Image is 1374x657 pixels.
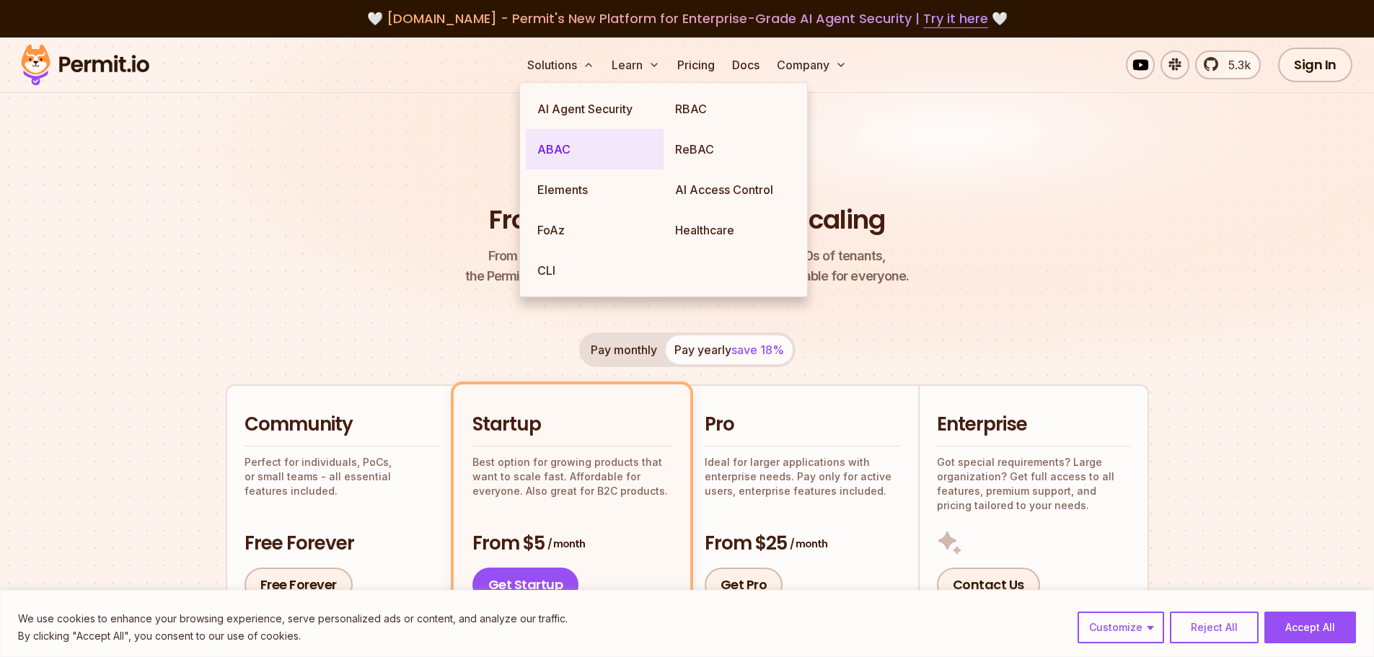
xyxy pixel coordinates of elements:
button: Solutions [521,50,600,79]
a: Sign In [1278,48,1352,82]
a: Pricing [671,50,721,79]
h2: Pro [705,412,901,438]
p: Best option for growing products that want to scale fast. Affordable for everyone. Also great for... [472,455,671,498]
a: Elements [526,169,664,210]
p: We use cookies to enhance your browsing experience, serve personalized ads or content, and analyz... [18,610,568,627]
span: / month [790,537,827,551]
img: Permit logo [14,40,156,89]
button: Company [771,50,853,79]
span: 5.3k [1220,56,1251,74]
a: Try it here [923,9,988,28]
button: Pay monthly [582,335,666,364]
span: [DOMAIN_NAME] - Permit's New Platform for Enterprise-Grade AI Agent Security | [387,9,988,27]
h2: Enterprise [937,412,1130,438]
a: AI Agent Security [526,89,664,129]
p: Got special requirements? Large organization? Get full access to all features, premium support, a... [937,455,1130,513]
span: From a startup with 100 users to an enterprise with 1000s of tenants, [465,246,910,266]
h2: Startup [472,412,671,438]
h3: Free Forever [245,531,439,557]
p: Ideal for larger applications with enterprise needs. Pay only for active users, enterprise featur... [705,455,901,498]
button: Learn [606,50,666,79]
button: Customize [1078,612,1164,643]
div: 🤍 🤍 [35,9,1339,29]
a: FoAz [526,210,664,250]
p: the Permit pricing model is simple, transparent, and affordable for everyone. [465,246,910,286]
a: 5.3k [1195,50,1261,79]
a: Get Pro [705,568,783,602]
a: ReBAC [664,129,801,169]
a: Docs [726,50,765,79]
button: Reject All [1170,612,1259,643]
h2: Community [245,412,439,438]
a: AI Access Control [664,169,801,210]
p: By clicking "Accept All", you consent to our use of cookies. [18,627,568,645]
p: Perfect for individuals, PoCs, or small teams - all essential features included. [245,455,439,498]
a: ABAC [526,129,664,169]
a: Get Startup [472,568,579,602]
a: RBAC [664,89,801,129]
h1: From Free to Predictable Scaling [489,202,885,238]
a: CLI [526,250,664,291]
a: Free Forever [245,568,353,602]
button: Accept All [1264,612,1356,643]
a: Contact Us [937,568,1040,602]
h3: From $25 [705,531,901,557]
a: Healthcare [664,210,801,250]
h3: From $5 [472,531,671,557]
span: / month [547,537,585,551]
